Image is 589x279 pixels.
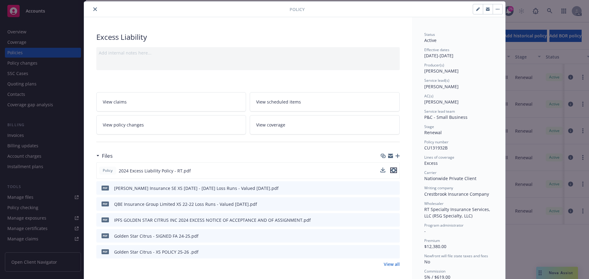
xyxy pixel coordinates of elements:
[382,249,387,255] button: download file
[424,109,455,114] span: Service lead team
[424,37,437,43] span: Active
[392,217,397,223] button: preview file
[290,6,305,13] span: Policy
[91,6,99,13] button: close
[382,233,387,239] button: download file
[103,122,144,128] span: View policy changes
[424,47,449,52] span: Effective dates
[424,145,448,151] span: CU131932B
[103,99,127,105] span: View claims
[392,201,397,207] button: preview file
[96,152,113,160] div: Files
[380,168,385,174] button: download file
[424,130,442,135] span: Renewal
[424,243,446,249] span: $12,380.00
[114,201,257,207] div: QBE Insurance Group Limited XS 22-22 Loss Runs - Valued [DATE].pdf
[102,217,109,222] span: pdf
[114,217,311,223] div: IPFS GOLDEN STAR CITRUS INC 2024 EXCESS NOTICE OF ACCEPTANCE AND OF ASSIGNMENT.pdf
[424,62,444,68] span: Producer(s)
[424,206,491,219] span: RT Specialty Insurance Services, LLC (RSG Specialty, LLC)
[250,92,400,111] a: View scheduled items
[424,185,453,190] span: Writing company
[102,202,109,206] span: pdf
[424,191,489,197] span: Crestbrook Insurance Company
[424,170,437,175] span: Carrier
[424,223,464,228] span: Program administrator
[390,168,397,174] button: preview file
[424,93,433,99] span: AC(s)
[382,185,387,191] button: download file
[392,249,397,255] button: preview file
[424,160,493,166] div: Excess
[424,253,488,258] span: Newfront will file state taxes and fees
[424,139,448,145] span: Policy number
[424,259,430,265] span: No
[424,238,440,243] span: Premium
[380,168,385,172] button: download file
[424,124,434,129] span: Stage
[102,152,113,160] h3: Files
[392,233,397,239] button: preview file
[96,92,246,111] a: View claims
[424,84,459,89] span: [PERSON_NAME]
[250,115,400,134] a: View coverage
[114,233,198,239] div: Golden Star Citrus - SIGNED FA 24-25.pdf
[96,115,246,134] a: View policy changes
[102,249,109,254] span: pdf
[424,228,426,234] span: -
[114,249,198,255] div: Golden Star Citrus - XS POLICY 25-26 .pdf
[424,78,449,83] span: Service lead(s)
[102,186,109,190] span: pdf
[424,201,444,206] span: Wholesaler
[256,122,285,128] span: View coverage
[384,261,400,267] a: View all
[424,99,459,105] span: [PERSON_NAME]
[392,185,397,191] button: preview file
[382,217,387,223] button: download file
[256,99,301,105] span: View scheduled items
[114,185,279,191] div: [PERSON_NAME] Insurance SE XS [DATE] - [DATE] Loss Runs - Valued [DATE].pdf
[424,47,493,59] div: [DATE] - [DATE]
[424,269,445,274] span: Commission
[424,68,459,74] span: [PERSON_NAME]
[382,201,387,207] button: download file
[390,168,397,173] button: preview file
[424,32,435,37] span: Status
[96,32,400,42] div: Excess Liability
[99,50,397,56] div: Add internal notes here...
[102,233,109,238] span: pdf
[424,175,476,181] span: Nationwide Private Client
[119,168,191,174] span: 2024 Excess Liability Policy - RT.pdf
[424,155,454,160] span: Lines of coverage
[424,114,468,120] span: P&C - Small Business
[102,168,114,173] span: Policy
